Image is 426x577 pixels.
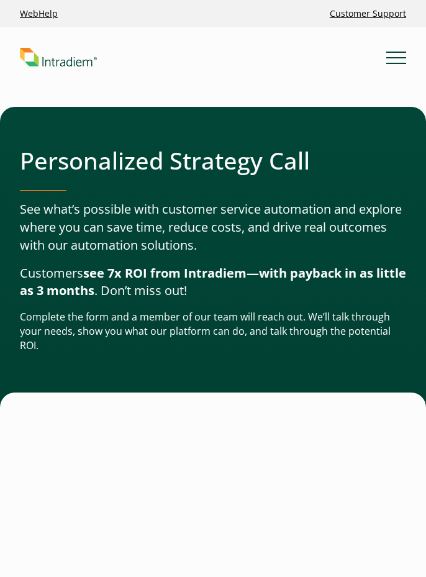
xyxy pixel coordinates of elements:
[20,310,406,353] p: Complete the form and a member of our team will reach out. We’ll talk through your needs, show yo...
[20,48,97,67] img: Intradiem
[325,2,411,25] a: Customer Support
[20,48,386,67] a: Link to homepage of Intradiem
[20,265,406,301] p: Customers . Don’t miss out!
[20,147,406,175] h1: Personalized Strategy Call
[386,47,406,67] button: Mobile Navigation Button
[20,201,406,254] p: See what’s possible with customer service automation and explore where you can save time, reduce ...
[20,265,406,299] strong: see 7x ROI from Intradiem—with payback in as little as 3 months
[15,2,63,25] a: Link opens in a new window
